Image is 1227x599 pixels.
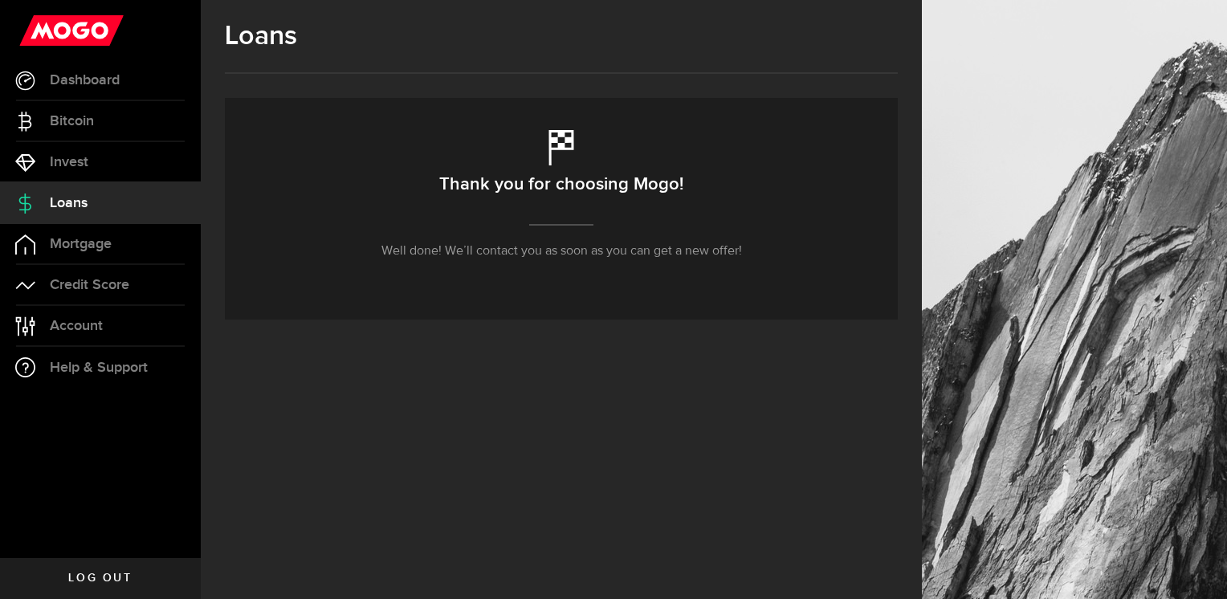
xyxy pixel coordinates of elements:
span: Invest [50,155,88,169]
span: Credit Score [50,278,129,292]
span: Help & Support [50,361,148,375]
p: Well done! We’ll contact you as soon as you can get a new offer! [381,242,742,261]
span: Mortgage [50,237,112,251]
span: Bitcoin [50,114,94,128]
h1: Loans [225,20,898,52]
span: Log out [68,573,132,584]
h2: Thank you for choosing Mogo! [439,168,683,202]
span: Account [50,319,103,333]
iframe: LiveChat chat widget [1160,532,1227,599]
span: Loans [50,196,88,210]
span: Dashboard [50,73,120,88]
